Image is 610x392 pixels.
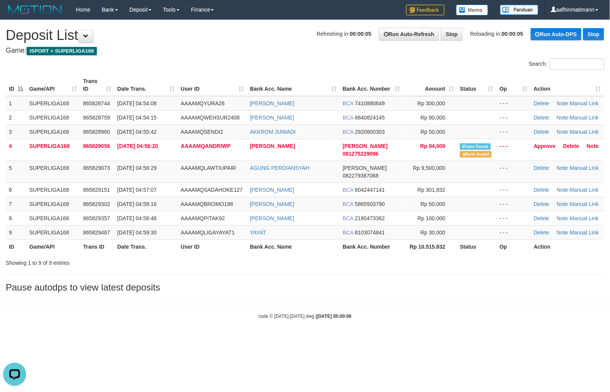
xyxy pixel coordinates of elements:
span: 865828960 [83,129,110,135]
th: ID: activate to sort column descending [6,74,26,96]
span: [DATE] 04:56:29 [117,165,157,171]
th: Status [457,239,497,254]
a: [PERSON_NAME] [250,143,295,149]
th: Rp 10.515.832 [403,239,457,254]
th: Date Trans.: activate to sort column ascending [114,74,178,96]
th: Game/API: activate to sort column ascending [26,74,80,96]
span: Rp 50,000 [420,129,445,135]
span: Reloading in: [470,31,523,37]
th: Amount: activate to sort column ascending [403,74,457,96]
th: Bank Acc. Number [340,239,403,254]
span: [DATE] 04:57:07 [117,187,157,193]
td: 5 [6,161,26,183]
a: [PERSON_NAME] [250,201,294,207]
span: [DATE] 04:54:15 [117,115,157,121]
a: Delete [534,187,549,193]
span: 865829056 [83,143,110,149]
span: BCA [343,229,353,236]
a: Stop [441,28,463,41]
th: ID [6,239,26,254]
a: Note [557,229,568,236]
label: Search: [529,58,604,70]
a: Stop [583,28,604,40]
th: Action [531,239,604,254]
span: 865829073 [83,165,110,171]
span: [DATE] 04:54:08 [117,100,157,106]
a: AKKROM JUNIADI [250,129,296,135]
span: Copy 7410880649 to clipboard [355,100,385,106]
th: Trans ID: activate to sort column ascending [80,74,114,96]
span: BCA [343,115,353,121]
span: Similar transaction found [460,143,491,150]
span: 865828759 [83,115,110,121]
td: 1 [6,96,26,111]
a: [PERSON_NAME] [250,115,294,121]
span: AAAAMQYURA26 [181,100,225,106]
a: Manual Link [570,229,599,236]
td: 8 [6,211,26,225]
span: Rp 100,000 [418,215,445,221]
div: Showing 1 to 9 of 9 entries [6,256,248,267]
span: Rp 90,000 [420,115,445,121]
span: BCA [343,100,353,106]
button: Open LiveChat chat widget [3,3,26,26]
a: Run Auto-DPS [531,28,582,40]
span: ISPORT > SUPERLIGA168 [27,47,97,55]
h4: Game: [6,47,604,55]
span: AAAAMQANDRIWP [181,143,231,149]
a: Delete [534,229,549,236]
td: 7 [6,197,26,211]
td: - - - [497,161,531,183]
span: Copy 6042447141 to clipboard [355,187,385,193]
span: Refreshing in: [317,31,371,37]
a: Delete [534,165,549,171]
td: - - - [497,110,531,125]
a: Delete [534,115,549,121]
strong: 00:00:05 [350,31,372,37]
span: Copy 082279387068 to clipboard [343,173,378,179]
span: BCA [343,215,353,221]
th: Bank Acc. Name [247,239,340,254]
a: Run Auto-Refresh [379,28,439,41]
span: Rp 30,000 [420,229,445,236]
a: Delete [534,215,549,221]
th: Op: activate to sort column ascending [497,74,531,96]
td: - - - [497,96,531,111]
th: Action: activate to sort column ascending [531,74,604,96]
h3: Pause autodps to view latest deposits [6,282,604,292]
td: SUPERLIGA168 [26,139,80,161]
th: Trans ID [80,239,114,254]
td: SUPERLIGA168 [26,183,80,197]
span: BCA [343,201,353,207]
img: Feedback.jpg [406,5,445,15]
td: - - - [497,183,531,197]
span: AAAAMQBROMO198 [181,201,233,207]
td: SUPERLIGA168 [26,225,80,239]
th: Status: activate to sort column ascending [457,74,497,96]
a: Manual Link [570,215,599,221]
span: Rp 94,000 [420,143,445,149]
td: - - - [497,139,531,161]
a: Manual Link [570,115,599,121]
span: Copy 2920800303 to clipboard [355,129,385,135]
a: YAYAT [250,229,266,236]
span: [DATE] 04:58:46 [117,215,157,221]
span: Rp 300,000 [418,100,445,106]
a: Manual Link [570,201,599,207]
a: Note [557,165,568,171]
input: Search: [550,58,604,70]
a: Note [587,143,599,149]
img: MOTION_logo.png [6,4,64,15]
td: 3 [6,125,26,139]
span: 865829302 [83,201,110,207]
a: Note [557,100,568,106]
th: Bank Acc. Number: activate to sort column ascending [340,74,403,96]
a: [PERSON_NAME] [250,187,294,193]
span: [PERSON_NAME] [343,143,388,149]
span: BCA [343,187,353,193]
a: Note [557,215,568,221]
td: - - - [497,211,531,225]
span: Rp 50,000 [420,201,445,207]
span: 865829357 [83,215,110,221]
a: Note [557,115,568,121]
